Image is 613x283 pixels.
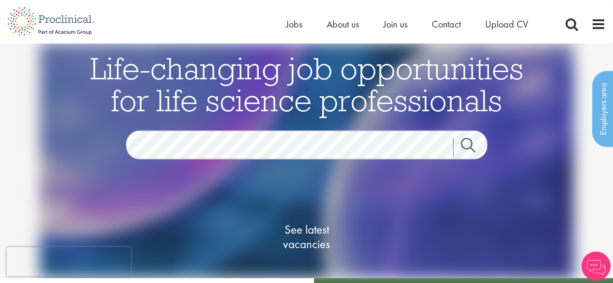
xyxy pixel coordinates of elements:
[485,18,528,30] a: Upload CV
[453,137,495,157] a: Job search submit button
[582,252,611,281] img: Chatbot
[286,18,302,30] a: Jobs
[432,18,461,30] a: Contact
[40,44,574,278] img: candidate home
[90,48,523,119] span: Life-changing job opportunities for life science professionals
[327,18,359,30] a: About us
[383,18,408,30] a: Join us
[258,222,355,251] span: See latest vacancies
[7,247,131,276] iframe: reCAPTCHA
